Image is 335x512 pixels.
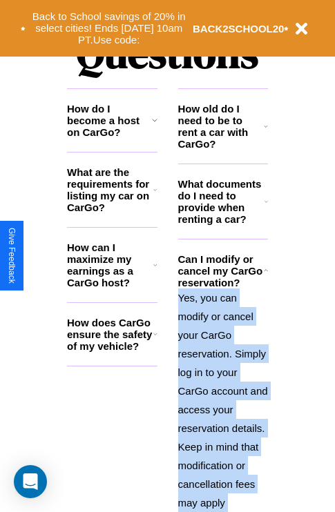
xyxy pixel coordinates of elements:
[67,242,153,288] h3: How can I maximize my earnings as a CarGo host?
[67,103,152,138] h3: How do I become a host on CarGo?
[67,317,153,352] h3: How does CarGo ensure the safety of my vehicle?
[178,103,265,150] h3: How old do I need to be to rent a car with CarGo?
[67,166,153,213] h3: What are the requirements for listing my car on CarGo?
[14,465,47,498] div: Open Intercom Messenger
[26,7,193,50] button: Back to School savings of 20% in select cities! Ends [DATE] 10am PT.Use code:
[178,253,264,288] h3: Can I modify or cancel my CarGo reservation?
[178,178,265,225] h3: What documents do I need to provide when renting a car?
[7,228,17,284] div: Give Feedback
[193,23,285,35] b: BACK2SCHOOL20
